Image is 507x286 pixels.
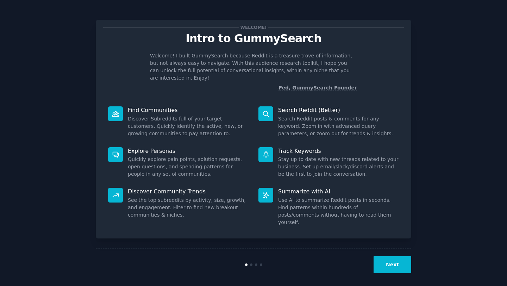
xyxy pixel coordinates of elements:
[128,115,249,137] dd: Discover Subreddits full of your target customers. Quickly identify the active, new, or growing c...
[277,84,357,92] div: -
[278,106,399,114] p: Search Reddit (Better)
[278,115,399,137] dd: Search Reddit posts & comments for any keyword. Zoom in with advanced query parameters, or zoom o...
[278,85,357,91] a: Fed, GummySearch Founder
[128,188,249,195] p: Discover Community Trends
[128,106,249,114] p: Find Communities
[278,197,399,226] dd: Use AI to summarize Reddit posts in seconds. Find patterns within hundreds of posts/comments with...
[374,256,411,273] button: Next
[278,156,399,178] dd: Stay up to date with new threads related to your business. Set up email/slack/discord alerts and ...
[128,197,249,219] dd: See the top subreddits by activity, size, growth, and engagement. Filter to find new breakout com...
[128,156,249,178] dd: Quickly explore pain points, solution requests, open questions, and spending patterns for people ...
[239,24,268,31] span: Welcome!
[103,32,404,45] p: Intro to GummySearch
[278,188,399,195] p: Summarize with AI
[278,147,399,155] p: Track Keywords
[128,147,249,155] p: Explore Personas
[150,52,357,82] p: Welcome! I built GummySearch because Reddit is a treasure trove of information, but not always ea...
